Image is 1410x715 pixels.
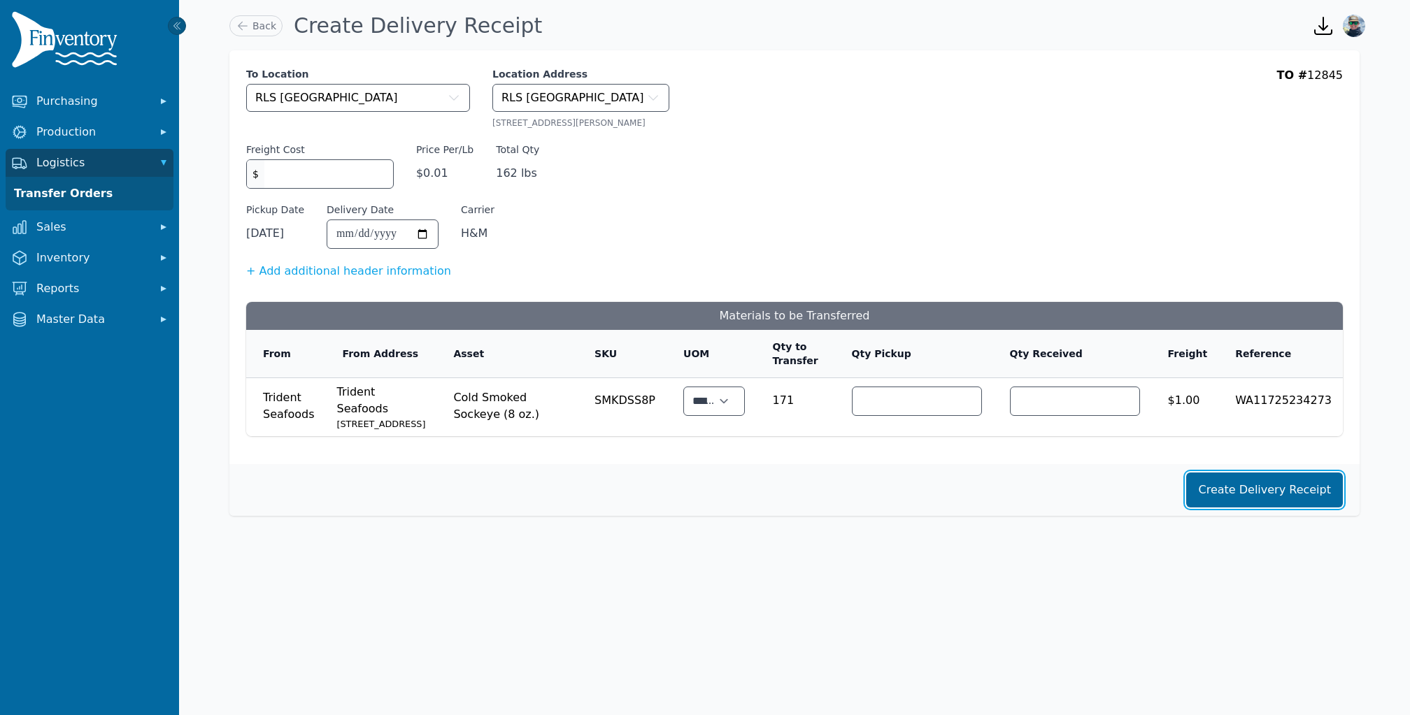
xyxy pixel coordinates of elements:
[496,143,539,157] label: Total Qty
[246,330,326,378] th: From
[835,330,993,378] th: Qty Pickup
[246,203,304,217] span: Pickup Date
[453,384,567,423] span: Cold Smoked Sockeye (8 oz.)
[6,244,173,272] button: Inventory
[492,67,669,81] label: Location Address
[436,330,578,378] th: Asset
[8,180,171,208] a: Transfer Orders
[1277,68,1308,82] span: TO #
[6,87,173,115] button: Purchasing
[337,417,426,431] small: [STREET_ADDRESS]
[6,275,173,303] button: Reports
[578,330,667,378] th: SKU
[255,89,397,106] span: RLS [GEOGRAPHIC_DATA]
[6,118,173,146] button: Production
[326,330,437,378] th: From Address
[247,160,264,188] span: $
[1277,67,1343,129] div: 12845
[993,330,1151,378] th: Qty Received
[246,143,305,157] label: Freight Cost
[36,311,148,328] span: Master Data
[461,203,494,217] span: Carrier
[416,165,473,182] span: $0.01
[492,117,669,129] div: [STREET_ADDRESS][PERSON_NAME]
[294,13,542,38] h1: Create Delivery Receipt
[229,15,283,36] a: Back
[36,219,148,236] span: Sales
[36,250,148,266] span: Inventory
[337,385,426,431] span: Trident Seafoods
[6,305,173,333] button: Master Data
[6,213,173,241] button: Sales
[246,263,451,280] button: + Add additional header information
[1218,378,1343,437] td: WA11725234273
[246,67,470,81] label: To Location
[1218,330,1343,378] th: Reference
[773,384,824,409] span: 171
[1151,378,1219,437] td: $1.00
[1186,472,1343,507] button: Create Delivery Receipt
[1343,15,1365,37] img: Karina Wright
[36,154,148,171] span: Logistics
[11,11,123,73] img: Finventory
[416,143,473,157] label: Price Per/Lb
[246,84,470,112] button: RLS [GEOGRAPHIC_DATA]
[501,89,643,106] span: RLS [GEOGRAPHIC_DATA]
[1151,330,1219,378] th: Freight
[36,124,148,140] span: Production
[36,93,148,110] span: Purchasing
[461,225,494,242] span: H&M
[756,330,835,378] th: Qty to Transfer
[246,219,304,242] span: [DATE]
[578,378,667,437] td: SMKDSS8P
[327,203,394,217] label: Delivery Date
[263,384,315,423] span: Trident Seafoods
[36,280,148,297] span: Reports
[246,302,1343,330] h3: Materials to be Transferred
[6,149,173,177] button: Logistics
[496,165,539,182] span: 162 lbs
[667,330,756,378] th: UOM
[492,84,669,112] button: RLS [GEOGRAPHIC_DATA]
